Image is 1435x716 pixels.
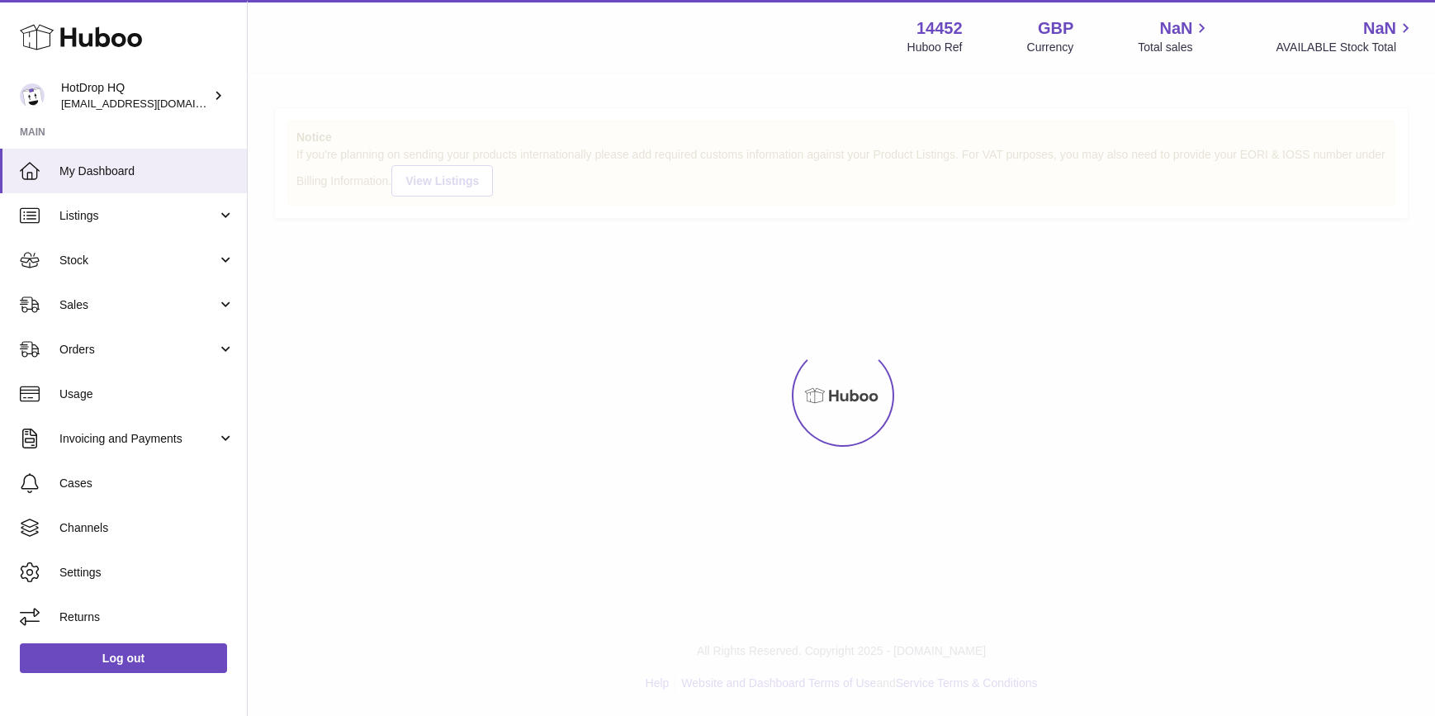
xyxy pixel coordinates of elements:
[916,17,963,40] strong: 14452
[1138,40,1211,55] span: Total sales
[1276,17,1415,55] a: NaN AVAILABLE Stock Total
[1363,17,1396,40] span: NaN
[59,565,234,581] span: Settings
[59,208,217,224] span: Listings
[59,253,217,268] span: Stock
[907,40,963,55] div: Huboo Ref
[61,80,210,111] div: HotDrop HQ
[59,297,217,313] span: Sales
[1276,40,1415,55] span: AVAILABLE Stock Total
[1038,17,1073,40] strong: GBP
[61,97,243,110] span: [EMAIL_ADDRESS][DOMAIN_NAME]
[59,431,217,447] span: Invoicing and Payments
[59,609,234,625] span: Returns
[59,476,234,491] span: Cases
[20,643,227,673] a: Log out
[59,342,217,358] span: Orders
[1027,40,1074,55] div: Currency
[59,520,234,536] span: Channels
[1138,17,1211,55] a: NaN Total sales
[59,386,234,402] span: Usage
[20,83,45,108] img: internalAdmin-14452@internal.huboo.com
[1159,17,1192,40] span: NaN
[59,164,234,179] span: My Dashboard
